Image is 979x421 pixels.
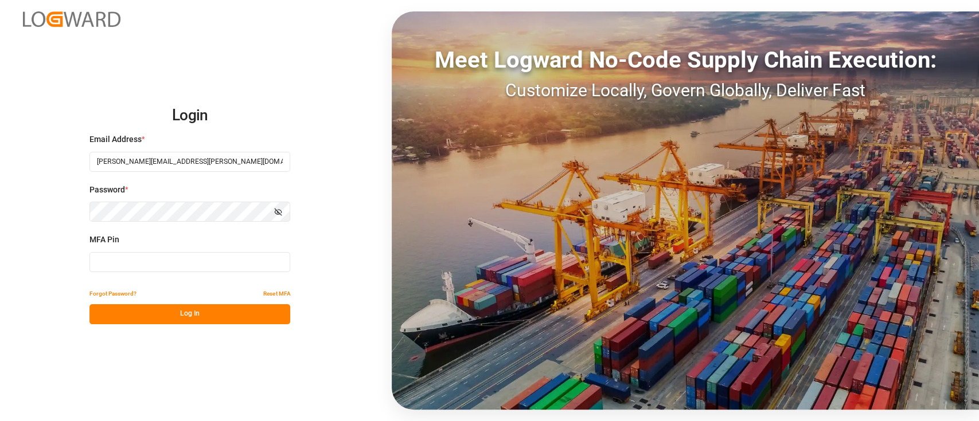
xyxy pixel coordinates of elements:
[89,97,290,134] h2: Login
[392,77,979,103] div: Customize Locally, Govern Globally, Deliver Fast
[89,284,136,304] button: Forgot Password?
[89,234,119,246] span: MFA Pin
[392,43,979,77] div: Meet Logward No-Code Supply Chain Execution:
[89,304,290,324] button: Log In
[23,11,120,27] img: Logward_new_orange.png
[263,284,290,304] button: Reset MFA
[89,152,290,172] input: Enter your email
[89,133,142,145] span: Email Address
[89,184,125,196] span: Password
